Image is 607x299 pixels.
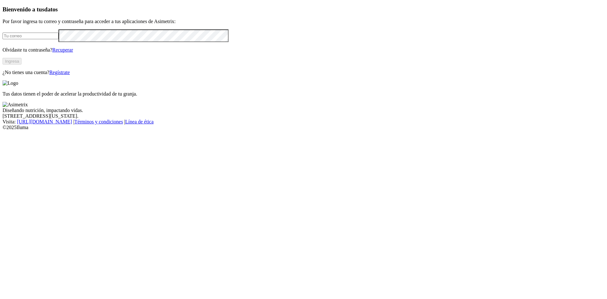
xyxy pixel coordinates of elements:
[3,58,21,65] button: Ingresa
[3,91,604,97] p: Tus datos tienen el poder de acelerar la productividad de tu granja.
[3,102,28,108] img: Asimetrix
[3,108,604,113] div: Diseñando nutrición, impactando vidas.
[3,70,604,75] p: ¿No tienes una cuenta?
[3,113,604,119] div: [STREET_ADDRESS][US_STATE].
[3,19,604,24] p: Por favor ingresa tu correo y contraseña para acceder a tus aplicaciones de Asimetrix:
[17,119,72,124] a: [URL][DOMAIN_NAME]
[3,125,604,130] div: © 2025 Iluma
[3,6,604,13] h3: Bienvenido a tus
[49,70,70,75] a: Regístrate
[125,119,154,124] a: Línea de ética
[3,119,604,125] div: Visita : | |
[3,80,18,86] img: Logo
[52,47,73,53] a: Recuperar
[3,47,604,53] p: Olvidaste tu contraseña?
[74,119,123,124] a: Términos y condiciones
[44,6,58,13] span: datos
[3,33,58,39] input: Tu correo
